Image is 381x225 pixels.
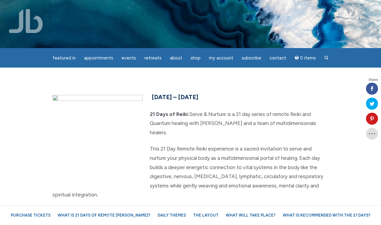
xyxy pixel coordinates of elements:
a: Events [118,52,140,64]
strong: 21 Days of Reiki: [150,111,189,117]
a: About [166,52,186,64]
a: The Layout [190,210,222,220]
img: Jamie Butler. The Everyday Medium [9,9,43,33]
a: What is 21 Days of Remote [PERSON_NAME]? [55,210,153,220]
a: Retreats [141,52,165,64]
span: [DATE] – [DATE] [152,93,198,101]
a: Cart0 items [291,52,320,64]
a: Appointments [80,52,117,64]
a: Daily Themes [155,210,189,220]
p: Serve & Nurture is a 21 day series of remote Reiki and Quantum healing with [PERSON_NAME] and a t... [53,110,329,137]
a: Subscribe [238,52,265,64]
span: Shop [191,55,201,61]
span: Events [122,55,136,61]
i: Cart [295,55,300,61]
a: What will take place? [223,210,279,220]
a: What is recommended with the 21 Days? [280,210,373,220]
a: My Account [205,52,237,64]
span: 0 items [300,56,316,60]
p: This 21 Day Remote Reiki experience is a sacred invitation to serve and nurture your physical bod... [53,144,329,199]
a: Shop [187,52,204,64]
span: Retreats [144,55,162,61]
span: featured in [53,55,76,61]
span: Subscribe [242,55,261,61]
a: Purchase Tickets [8,210,53,220]
a: Contact [266,52,290,64]
span: Contact [270,55,286,61]
span: About [170,55,182,61]
span: My Account [209,55,233,61]
a: featured in [49,52,79,64]
span: Shares [368,78,378,81]
span: Appointments [84,55,113,61]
